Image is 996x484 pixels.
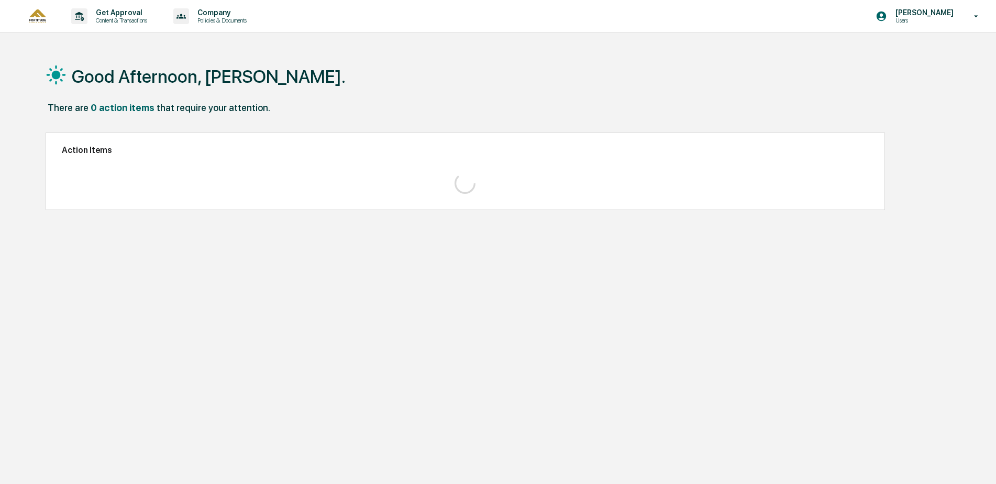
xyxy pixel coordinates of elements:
img: logo [25,9,50,23]
div: 0 action items [91,102,154,113]
p: Get Approval [87,8,152,17]
p: Content & Transactions [87,17,152,24]
h2: Action Items [62,145,869,155]
p: Policies & Documents [189,17,252,24]
div: that require your attention. [157,102,270,113]
div: There are [48,102,88,113]
h1: Good Afternoon, [PERSON_NAME]. [72,66,346,87]
p: Company [189,8,252,17]
p: [PERSON_NAME] [887,8,959,17]
p: Users [887,17,959,24]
